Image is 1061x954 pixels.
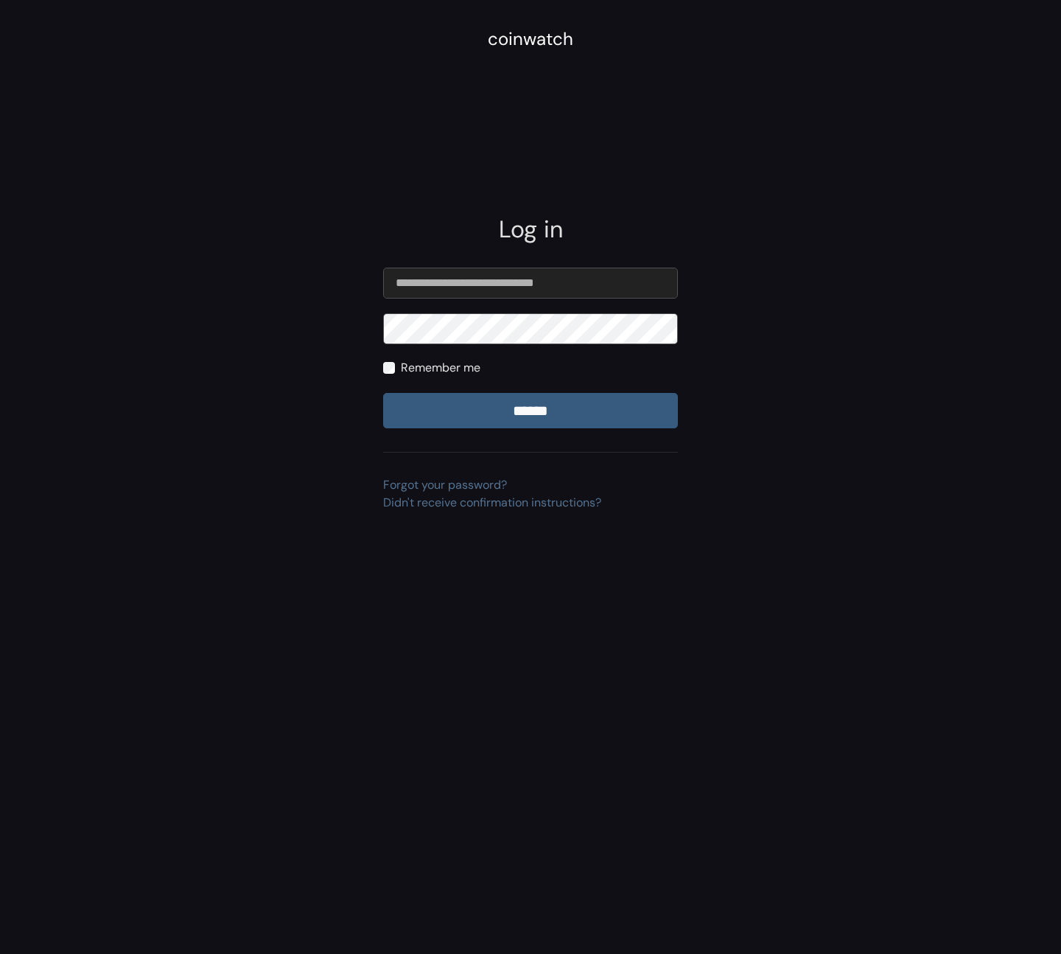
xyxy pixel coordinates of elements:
a: coinwatch [488,33,573,49]
h2: Log in [383,215,678,243]
a: Forgot your password? [383,477,507,492]
div: coinwatch [488,26,573,52]
label: Remember me [401,359,480,377]
a: Didn't receive confirmation instructions? [383,495,601,510]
